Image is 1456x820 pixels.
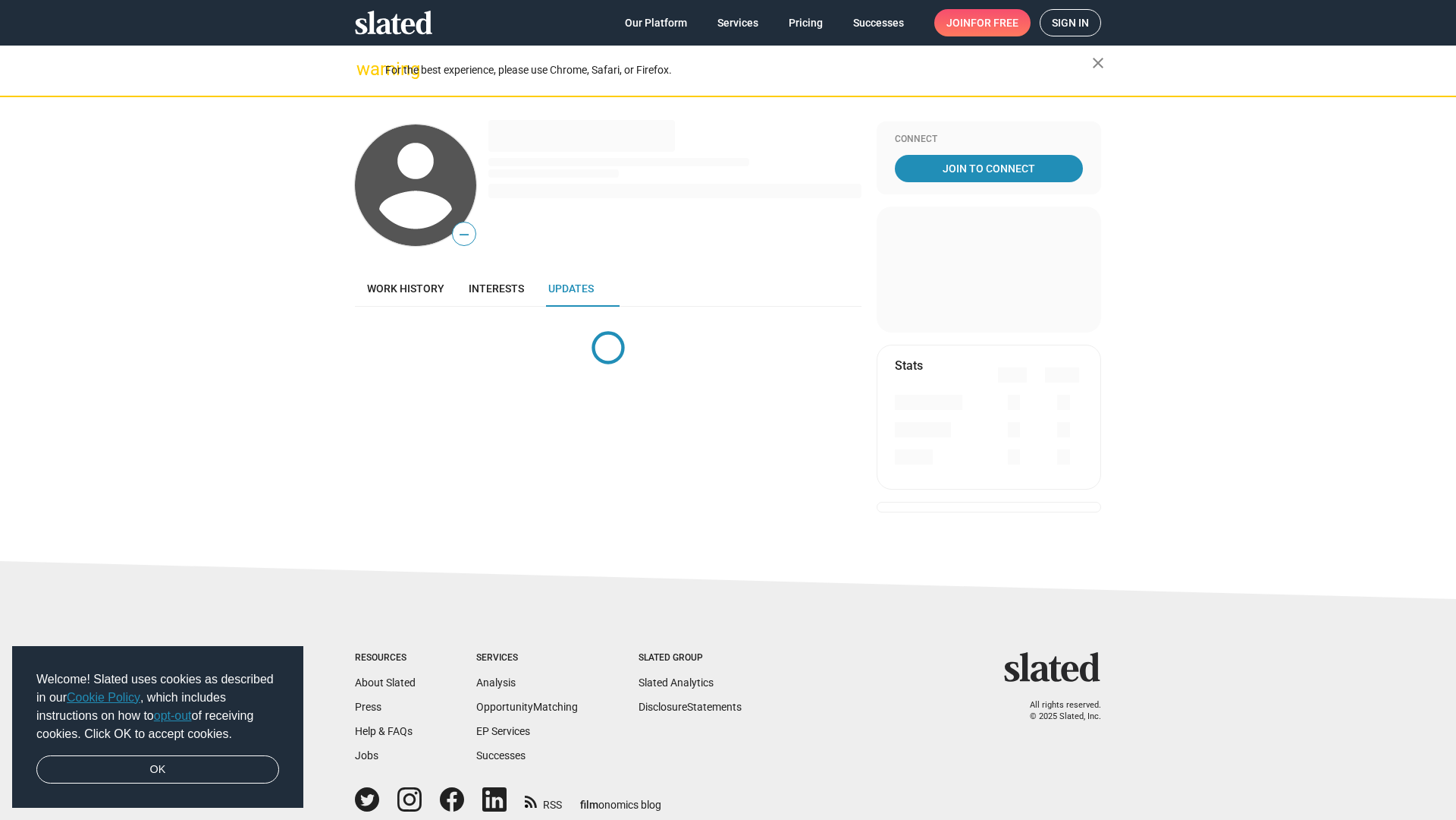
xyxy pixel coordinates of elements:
a: EP Services [476,725,530,737]
a: Successes [476,749,526,762]
a: Successes [841,9,916,36]
span: Work history [367,282,444,295]
a: opt-out [154,709,192,722]
a: Joinfor free [934,9,1031,36]
span: Our Platform [625,9,687,36]
span: Successes [853,9,904,36]
span: Welcome! Slated uses cookies as described in our , which includes instructions on how to of recei... [36,670,279,743]
span: Join To Connect [898,155,1080,182]
span: — [453,225,475,244]
div: Connect [895,134,1083,146]
span: Sign in [1052,10,1089,36]
span: Interests [469,282,524,295]
a: dismiss cookie message [36,755,279,784]
a: Pricing [777,9,835,36]
a: Press [355,701,381,713]
span: Services [717,9,758,36]
a: DisclosureStatements [639,701,742,713]
div: Services [476,652,578,664]
span: film [580,799,598,811]
a: Updates [536,270,606,307]
span: Updates [548,282,594,295]
a: Interests [457,270,536,307]
span: Join [946,9,1018,36]
div: Slated Group [639,652,742,664]
a: Work history [355,270,457,307]
a: Join To Connect [895,155,1083,182]
a: Jobs [355,749,378,762]
a: Slated Analytics [639,676,714,689]
a: Help & FAQs [355,725,413,737]
a: Analysis [476,676,516,689]
div: For the best experience, please use Chrome, Safari, or Firefox. [385,60,1092,80]
p: All rights reserved. © 2025 Slated, Inc. [1014,700,1101,722]
mat-icon: warning [356,60,375,78]
div: cookieconsent [12,646,303,809]
a: Our Platform [613,9,699,36]
div: Resources [355,652,416,664]
a: Cookie Policy [67,691,140,704]
span: Pricing [789,9,823,36]
a: About Slated [355,676,416,689]
a: RSS [525,789,562,812]
mat-card-title: Stats [895,358,923,374]
a: Sign in [1040,9,1101,36]
a: OpportunityMatching [476,701,578,713]
a: Services [705,9,770,36]
a: filmonomics blog [580,786,661,812]
span: for free [971,9,1018,36]
mat-icon: close [1089,54,1107,72]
